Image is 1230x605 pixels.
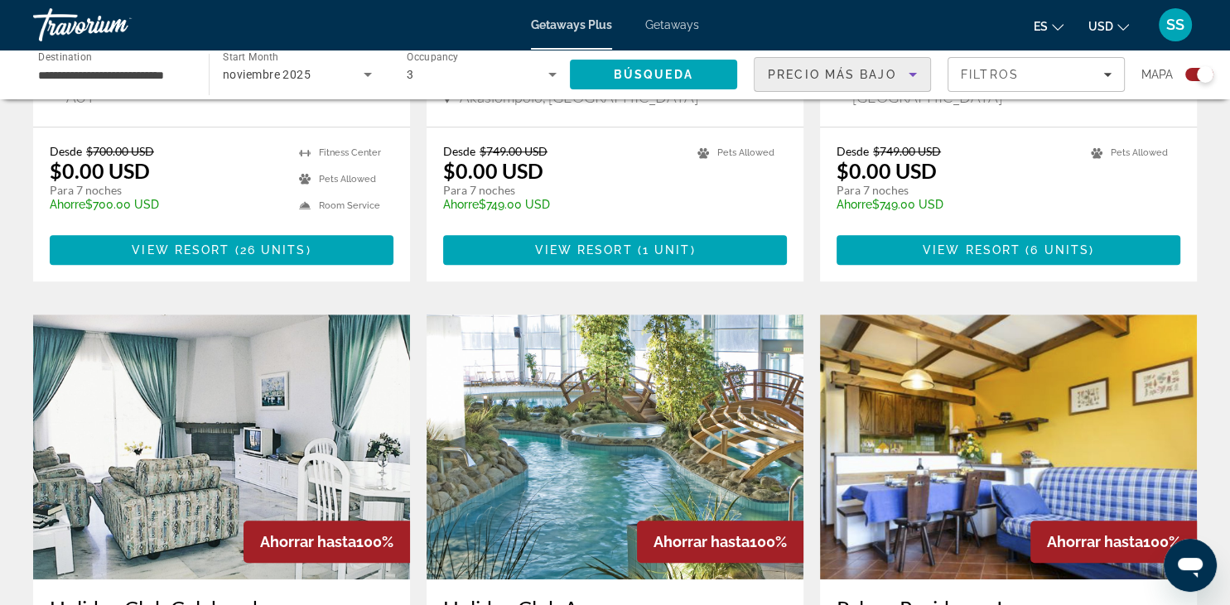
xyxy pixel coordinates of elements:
[768,68,896,81] span: Precio más bajo
[244,521,410,563] div: 100%
[223,68,311,81] span: noviembre 2025
[443,144,475,158] span: Desde
[86,144,154,158] span: $700.00 USD
[50,158,150,183] p: $0.00 USD
[38,65,187,85] input: Select destination
[873,144,941,158] span: $749.00 USD
[50,144,82,158] span: Desde
[961,68,1019,81] span: Filtros
[1111,147,1168,158] span: Pets Allowed
[948,57,1125,92] button: Filters
[837,158,937,183] p: $0.00 USD
[837,235,1180,265] button: View Resort(6 units)
[837,183,1074,198] p: Para 7 noches
[407,68,413,81] span: 3
[820,315,1197,579] img: Palace Residence I
[531,18,612,31] a: Getaways Plus
[1030,521,1197,563] div: 100%
[1030,243,1089,257] span: 6 units
[1154,7,1197,42] button: User Menu
[534,243,632,257] span: View Resort
[717,147,774,158] span: Pets Allowed
[260,533,356,550] span: Ahorrar hasta
[645,18,699,31] a: Getaways
[132,243,229,257] span: View Resort
[837,198,872,211] span: Ahorre
[443,198,479,211] span: Ahorre
[50,198,85,211] span: Ahorre
[768,65,917,84] mat-select: Sort by
[50,183,282,198] p: Para 7 noches
[1020,243,1094,257] span: ( )
[1047,533,1143,550] span: Ahorrar hasta
[1034,14,1064,38] button: Change language
[1034,20,1048,33] span: es
[407,51,459,63] span: Occupancy
[1141,63,1173,86] span: Mapa
[443,158,543,183] p: $0.00 USD
[229,243,311,257] span: ( )
[240,243,306,257] span: 26 units
[480,144,547,158] span: $749.00 USD
[837,198,1074,211] p: $749.00 USD
[443,198,681,211] p: $749.00 USD
[319,147,381,158] span: Fitness Center
[223,51,278,63] span: Start Month
[1088,20,1113,33] span: USD
[1164,539,1217,592] iframe: Botón para iniciar la ventana de mensajería
[923,243,1020,257] span: View Resort
[33,315,410,579] img: Holiday Club Calahonda
[38,50,92,62] span: Destination
[1166,17,1184,33] span: SS
[837,144,869,158] span: Desde
[654,533,750,550] span: Ahorrar hasta
[614,68,693,81] span: Búsqueda
[570,60,738,89] button: Search
[50,235,393,265] button: View Resort(26 units)
[633,243,696,257] span: ( )
[443,235,787,265] button: View Resort(1 unit)
[427,315,803,579] img: Holiday Club Are
[443,183,681,198] p: Para 7 noches
[1088,14,1129,38] button: Change currency
[50,198,282,211] p: $700.00 USD
[319,200,380,211] span: Room Service
[637,521,803,563] div: 100%
[319,174,376,185] span: Pets Allowed
[33,3,199,46] a: Travorium
[643,243,691,257] span: 1 unit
